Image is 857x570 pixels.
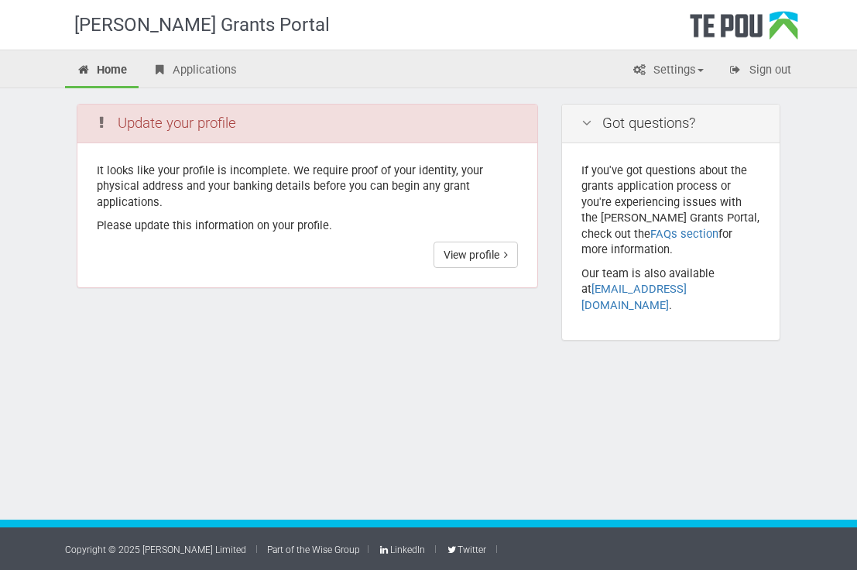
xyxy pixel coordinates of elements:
[581,266,760,314] p: Our team is also available at .
[562,105,780,143] div: Got questions?
[77,105,538,143] div: Update your profile
[65,544,246,555] a: Copyright © 2025 [PERSON_NAME] Limited
[581,282,687,312] a: [EMAIL_ADDRESS][DOMAIN_NAME]
[434,242,518,268] a: View profile
[97,163,519,211] p: It looks like your profile is incomplete. We require proof of your identity, your physical addres...
[379,544,425,555] a: LinkedIn
[690,11,798,50] div: Te Pou Logo
[446,544,486,555] a: Twitter
[717,54,803,88] a: Sign out
[621,54,715,88] a: Settings
[581,163,760,258] p: If you've got questions about the grants application process or you're experiencing issues with t...
[650,227,718,241] a: FAQs section
[140,54,249,88] a: Applications
[65,54,139,88] a: Home
[97,218,519,234] p: Please update this information on your profile.
[267,544,360,555] a: Part of the Wise Group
